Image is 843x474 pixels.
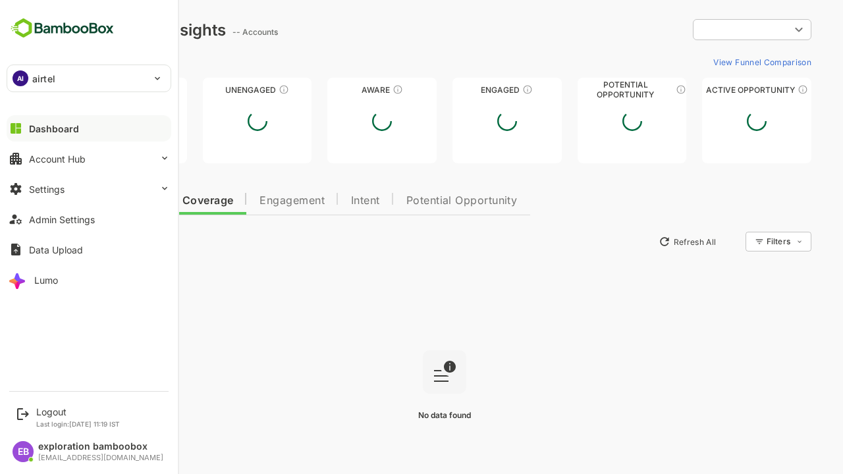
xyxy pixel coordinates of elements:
[7,267,171,293] button: Lumo
[305,196,334,206] span: Intent
[32,230,128,253] button: New Insights
[7,65,171,92] div: AIairtel
[7,115,171,142] button: Dashboard
[13,441,34,462] div: EB
[36,420,120,428] p: Last login: [DATE] 11:19 IST
[45,196,187,206] span: Data Quality and Coverage
[32,85,141,95] div: Unreached
[476,84,487,95] div: These accounts are warm, further nurturing would qualify them to MQAs
[346,84,357,95] div: These accounts have just entered the buying cycle and need further nurturing
[751,84,762,95] div: These accounts have open opportunities which might be at any of the Sales Stages
[232,84,243,95] div: These accounts have not shown enough engagement and need nurturing
[34,275,58,286] div: Lumo
[406,85,516,95] div: Engaged
[107,84,118,95] div: These accounts have not been engaged with for a defined time period
[7,206,171,232] button: Admin Settings
[630,84,640,95] div: These accounts are MQAs and can be passed on to Inside Sales
[13,70,28,86] div: AI
[213,196,279,206] span: Engagement
[32,20,180,39] div: Dashboard Insights
[32,72,55,86] p: airtel
[662,51,765,72] button: View Funnel Comparison
[7,16,118,41] img: BambooboxFullLogoMark.5f36c76dfaba33ec1ec1367b70bb1252.svg
[157,85,266,95] div: Unengaged
[719,230,765,253] div: Filters
[29,123,79,134] div: Dashboard
[607,231,676,252] button: Refresh All
[360,196,472,206] span: Potential Opportunity
[7,176,171,202] button: Settings
[721,236,744,246] div: Filters
[656,85,765,95] div: Active Opportunity
[7,236,171,263] button: Data Upload
[36,406,120,417] div: Logout
[186,27,236,37] ag: -- Accounts
[29,214,95,225] div: Admin Settings
[647,18,765,41] div: ​
[7,145,171,172] button: Account Hub
[29,153,86,165] div: Account Hub
[531,85,641,95] div: Potential Opportunity
[281,85,391,95] div: Aware
[29,244,83,255] div: Data Upload
[29,184,65,195] div: Settings
[38,454,163,462] div: [EMAIL_ADDRESS][DOMAIN_NAME]
[38,441,163,452] div: exploration bamboobox
[372,410,425,420] span: No data found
